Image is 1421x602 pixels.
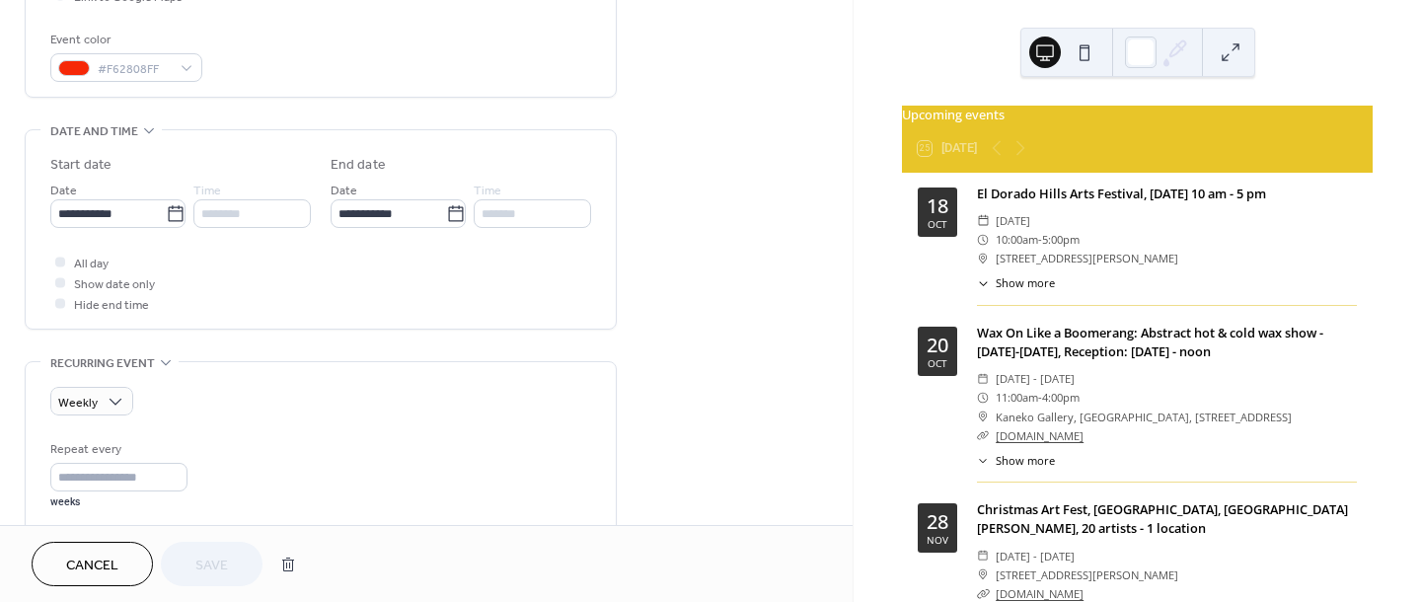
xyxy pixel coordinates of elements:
span: Show date only [74,274,155,295]
span: Time [474,181,501,201]
span: Kaneko Gallery, [GEOGRAPHIC_DATA], [STREET_ADDRESS] [996,408,1292,426]
div: 20 [927,336,948,355]
span: #F62808FF [98,59,171,80]
div: ​ [977,249,990,267]
span: Show more [996,453,1055,470]
div: ​ [977,388,990,407]
div: ​ [977,565,990,584]
span: - [1038,388,1042,407]
div: ​ [977,426,990,445]
div: Event color [50,30,198,50]
span: 10:00am [996,230,1038,249]
div: weeks [50,495,187,509]
div: Start date [50,155,112,176]
div: Nov [927,535,948,545]
div: 28 [927,512,948,532]
span: Recurring event [50,353,155,374]
span: Hide end time [74,295,149,316]
span: Cancel [66,556,118,576]
span: 11:00am [996,388,1038,407]
span: [DATE] [996,211,1030,230]
div: ​ [977,211,990,230]
a: Christmas Art Fest, [GEOGRAPHIC_DATA], [GEOGRAPHIC_DATA][PERSON_NAME], 20 artists - 1 location [977,500,1348,537]
div: El Dorado Hills Arts Festival, [DATE] 10 am - 5 pm [977,185,1357,203]
div: ​ [977,453,990,470]
div: Oct [928,358,947,368]
div: Oct [928,219,947,229]
span: Weekly [58,392,98,414]
span: Date [331,181,357,201]
span: [DATE] - [DATE] [996,369,1075,388]
span: Show more [996,275,1055,292]
a: [DOMAIN_NAME] [996,428,1084,443]
button: ​Show more [977,453,1055,470]
span: Time [193,181,221,201]
a: Wax On Like a Boomerang: Abstract hot & cold wax show - [DATE]-[DATE], Reception: [DATE] - noon [977,324,1323,360]
div: ​ [977,369,990,388]
span: Date and time [50,121,138,142]
a: [DOMAIN_NAME] [996,586,1084,601]
div: 18 [927,196,948,216]
div: ​ [977,275,990,292]
span: [STREET_ADDRESS][PERSON_NAME] [996,249,1178,267]
div: End date [331,155,386,176]
span: - [1038,230,1042,249]
div: Upcoming events [902,106,1373,124]
div: ​ [977,547,990,565]
div: ​ [977,230,990,249]
span: All day [74,254,109,274]
div: Repeat every [50,439,184,460]
div: ​ [977,408,990,426]
span: [STREET_ADDRESS][PERSON_NAME] [996,565,1178,584]
button: ​Show more [977,275,1055,292]
span: 4:00pm [1042,388,1080,407]
span: Date [50,181,77,201]
button: Cancel [32,542,153,586]
span: [DATE] - [DATE] [996,547,1075,565]
span: 5:00pm [1042,230,1080,249]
